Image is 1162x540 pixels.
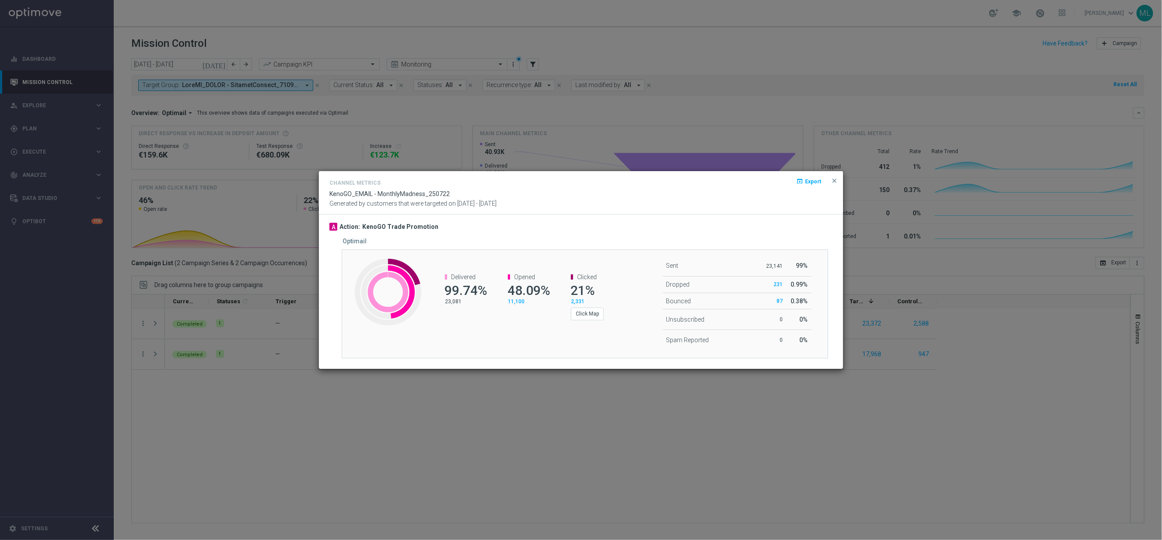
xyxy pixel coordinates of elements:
h3: KenoGO Trade Promotion [362,223,438,231]
p: 0 [765,337,783,344]
span: Dropped [666,281,690,288]
span: 2,331 [571,298,584,305]
span: Unsubscribed [666,316,705,323]
span: 0.99% [791,281,808,288]
span: 0% [800,337,808,344]
span: Opened [514,274,535,281]
span: 48.09% [507,283,550,298]
span: 21% [570,283,595,298]
span: close [831,177,838,184]
span: Export [805,179,821,185]
span: 99.74% [444,283,487,298]
span: 99% [796,262,808,269]
span: Delivered [451,274,476,281]
p: 0 [765,316,783,323]
span: Sent [666,262,679,269]
button: open_in_browser Export [795,176,822,186]
span: 0.38% [791,298,808,305]
span: 87 [777,298,783,304]
span: 231 [774,281,783,288]
span: Spam Reported [666,337,709,344]
span: Clicked [577,274,597,281]
div: A [329,223,337,231]
span: Generated by customers that were targeted on [329,200,456,207]
h3: Action: [339,223,360,231]
span: KenoGO_EMAIL - MonthlyMadness_250722 [329,190,450,197]
span: 0% [800,316,808,323]
h4: Channel Metrics [329,180,381,186]
span: 11,100 [508,298,525,305]
p: 23,141 [765,263,783,270]
span: [DATE] - [DATE] [457,200,497,207]
h5: Optimail [343,238,367,245]
i: open_in_browser [796,178,803,185]
button: Click Map [571,308,604,320]
p: 23,081 [445,298,486,305]
span: Bounced [666,298,691,305]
